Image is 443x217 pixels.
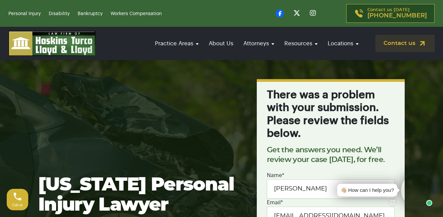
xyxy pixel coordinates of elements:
a: Attorneys [240,34,278,53]
span: [PHONE_NUMBER] [367,12,427,19]
img: logo [8,31,96,56]
h1: [US_STATE] Personal Injury Lawyer [38,175,235,215]
p: Get the answers you need. We’ll review your case [DATE], for free. [267,145,395,165]
a: Open chat [386,195,400,209]
a: Locations [324,34,362,53]
h2: There was a problem with your submission. Please review the fields below. [267,89,395,140]
label: Email [267,199,283,207]
a: Contact us [375,35,435,52]
a: Workers Compensation [111,11,162,16]
input: Full Name [267,179,395,199]
a: Personal Injury [8,11,41,16]
a: Resources [281,34,321,53]
a: Contact us [DATE][PHONE_NUMBER] [346,4,435,23]
div: 👋🏼 How can I help you? [340,186,394,194]
a: Bankruptcy [78,11,103,16]
span: Call us [12,203,23,207]
a: About Us [205,34,237,53]
a: Practice Areas [152,34,202,53]
a: Disability [49,11,70,16]
label: Name [267,171,284,179]
p: Contact us [DATE] [367,8,427,19]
